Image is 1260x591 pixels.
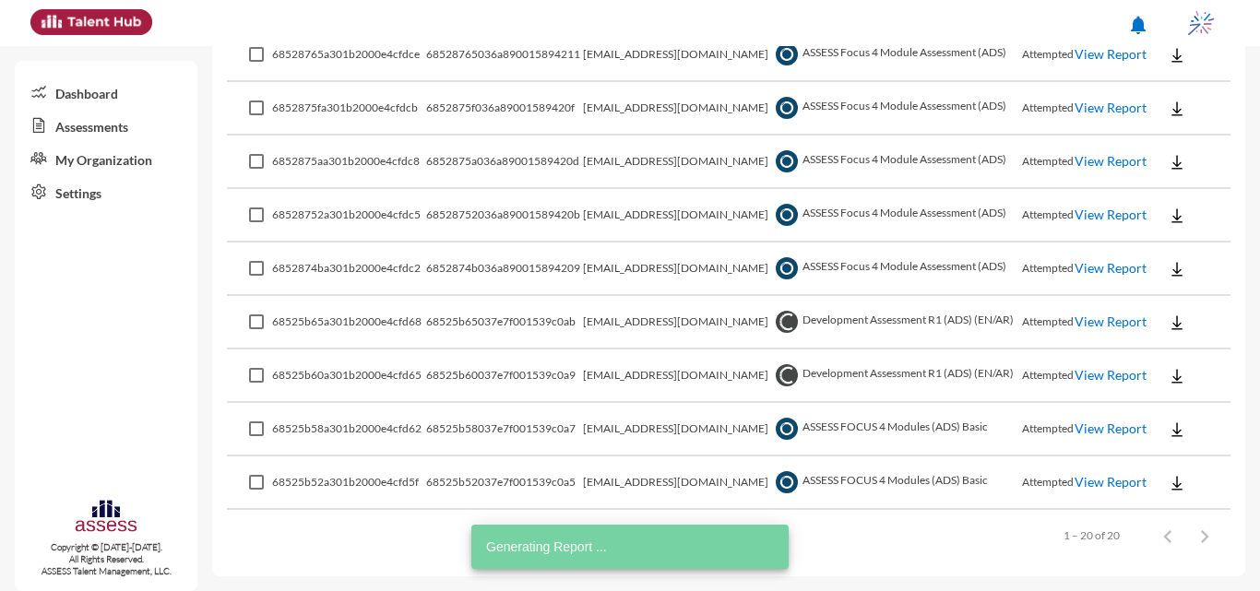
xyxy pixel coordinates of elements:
[426,349,583,403] td: 68525b60037e7f001539c0a9
[1022,29,1075,82] td: Attempted
[15,109,197,142] a: Assessments
[272,296,426,349] td: 68525b65a301b2000e4cfd68
[272,136,426,189] td: 6852875aa301b2000e4cfdc8
[771,242,1022,296] td: ASSESS Focus 4 Module Assessment (ADS)
[1075,153,1147,169] a: View Report
[583,189,771,242] td: [EMAIL_ADDRESS][DOMAIN_NAME]
[1022,403,1075,456] td: Attempted
[583,136,771,189] td: [EMAIL_ADDRESS][DOMAIN_NAME]
[771,29,1022,82] td: ASSESS Focus 4 Module Assessment (ADS)
[583,456,771,510] td: [EMAIL_ADDRESS][DOMAIN_NAME]
[1075,420,1147,436] a: View Report
[426,29,583,82] td: 68528765036a890015894211
[15,175,197,208] a: Settings
[227,510,1230,561] mat-paginator: Select page
[771,296,1022,349] td: Development Assessment R1 (ADS) (EN/AR)
[1022,242,1075,296] td: Attempted
[426,189,583,242] td: 68528752036a89001589420b
[426,82,583,136] td: 6852875f036a89001589420f
[1075,313,1147,329] a: View Report
[583,349,771,403] td: [EMAIL_ADDRESS][DOMAIN_NAME]
[272,456,426,510] td: 68525b52a301b2000e4cfd5f
[771,456,1022,510] td: ASSESS FOCUS 4 Modules (ADS) Basic
[15,76,197,109] a: Dashboard
[1075,100,1147,115] a: View Report
[1075,46,1147,62] a: View Report
[272,403,426,456] td: 68525b58a301b2000e4cfd62
[1075,474,1147,490] a: View Report
[1022,296,1075,349] td: Attempted
[1186,517,1223,554] button: Next page
[583,242,771,296] td: [EMAIL_ADDRESS][DOMAIN_NAME]
[1075,367,1147,383] a: View Report
[426,456,583,510] td: 68525b52037e7f001539c0a5
[771,82,1022,136] td: ASSESS Focus 4 Module Assessment (ADS)
[1022,82,1075,136] td: Attempted
[1064,528,1120,542] div: 1 – 20 of 20
[583,296,771,349] td: [EMAIL_ADDRESS][DOMAIN_NAME]
[272,82,426,136] td: 6852875fa301b2000e4cfdcb
[426,296,583,349] td: 68525b65037e7f001539c0ab
[272,242,426,296] td: 6852874ba301b2000e4cfdc2
[1022,349,1075,403] td: Attempted
[486,538,607,556] span: Generating Report ...
[272,29,426,82] td: 68528765a301b2000e4cfdce
[426,242,583,296] td: 6852874b036a890015894209
[272,189,426,242] td: 68528752a301b2000e4cfdc5
[272,349,426,403] td: 68525b60a301b2000e4cfd65
[15,541,197,577] p: Copyright © [DATE]-[DATE]. All Rights Reserved. ASSESS Talent Management, LLC.
[1022,189,1075,242] td: Attempted
[583,403,771,456] td: [EMAIL_ADDRESS][DOMAIN_NAME]
[426,136,583,189] td: 6852875a036a89001589420d
[583,29,771,82] td: [EMAIL_ADDRESS][DOMAIN_NAME]
[1022,456,1075,510] td: Attempted
[1075,207,1147,222] a: View Report
[771,403,1022,456] td: ASSESS FOCUS 4 Modules (ADS) Basic
[583,82,771,136] td: [EMAIL_ADDRESS][DOMAIN_NAME]
[74,498,137,538] img: assesscompany-logo.png
[1149,517,1186,554] button: Previous page
[1127,14,1149,36] mat-icon: notifications
[426,403,583,456] td: 68525b58037e7f001539c0a7
[15,142,197,175] a: My Organization
[1022,136,1075,189] td: Attempted
[771,349,1022,403] td: Development Assessment R1 (ADS) (EN/AR)
[771,189,1022,242] td: ASSESS Focus 4 Module Assessment (ADS)
[1075,260,1147,276] a: View Report
[771,136,1022,189] td: ASSESS Focus 4 Module Assessment (ADS)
